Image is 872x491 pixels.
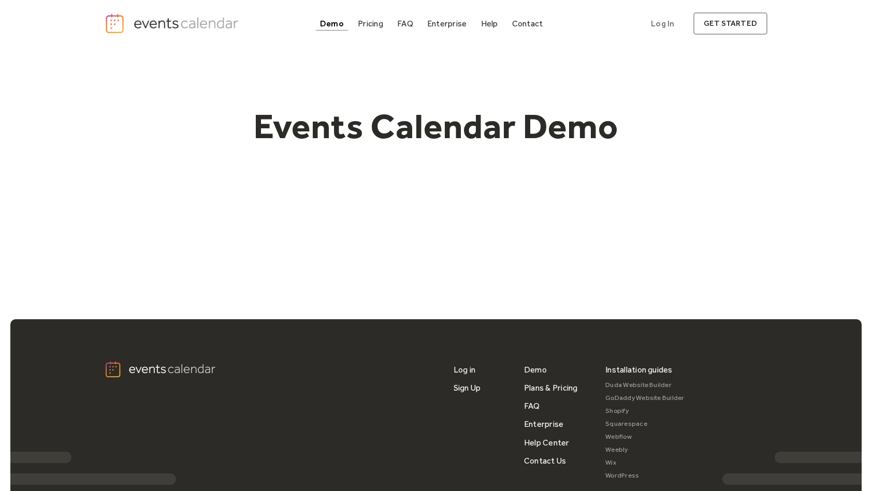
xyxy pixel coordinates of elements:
[605,392,685,405] a: GoDaddy Website Builder
[641,12,685,35] a: Log In
[605,405,685,418] a: Shopify
[427,21,467,26] div: Enterprise
[320,21,344,26] div: Demo
[605,379,685,392] a: Duda Website Builder
[512,21,543,26] div: Contact
[524,361,547,379] a: Demo
[605,430,685,443] a: Webflow
[605,418,685,430] a: Squarespace
[397,21,413,26] div: FAQ
[481,21,498,26] div: Help
[693,12,767,35] a: get started
[454,379,481,397] a: Sign Up
[105,13,241,34] a: home
[524,415,563,433] a: Enterprise
[524,379,578,397] a: Plans & Pricing
[605,361,673,379] div: Installation guides
[605,469,685,482] a: WordPress
[354,17,387,31] a: Pricing
[508,17,547,31] a: Contact
[423,17,471,31] a: Enterprise
[477,17,502,31] a: Help
[605,456,685,469] a: Wix
[524,397,540,415] a: FAQ
[605,443,685,456] a: Weebly
[393,17,417,31] a: FAQ
[237,105,635,147] h1: Events Calendar Demo
[524,452,566,470] a: Contact Us
[454,361,475,379] a: Log in
[316,17,348,31] a: Demo
[524,434,570,452] a: Help Center
[358,21,383,26] div: Pricing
